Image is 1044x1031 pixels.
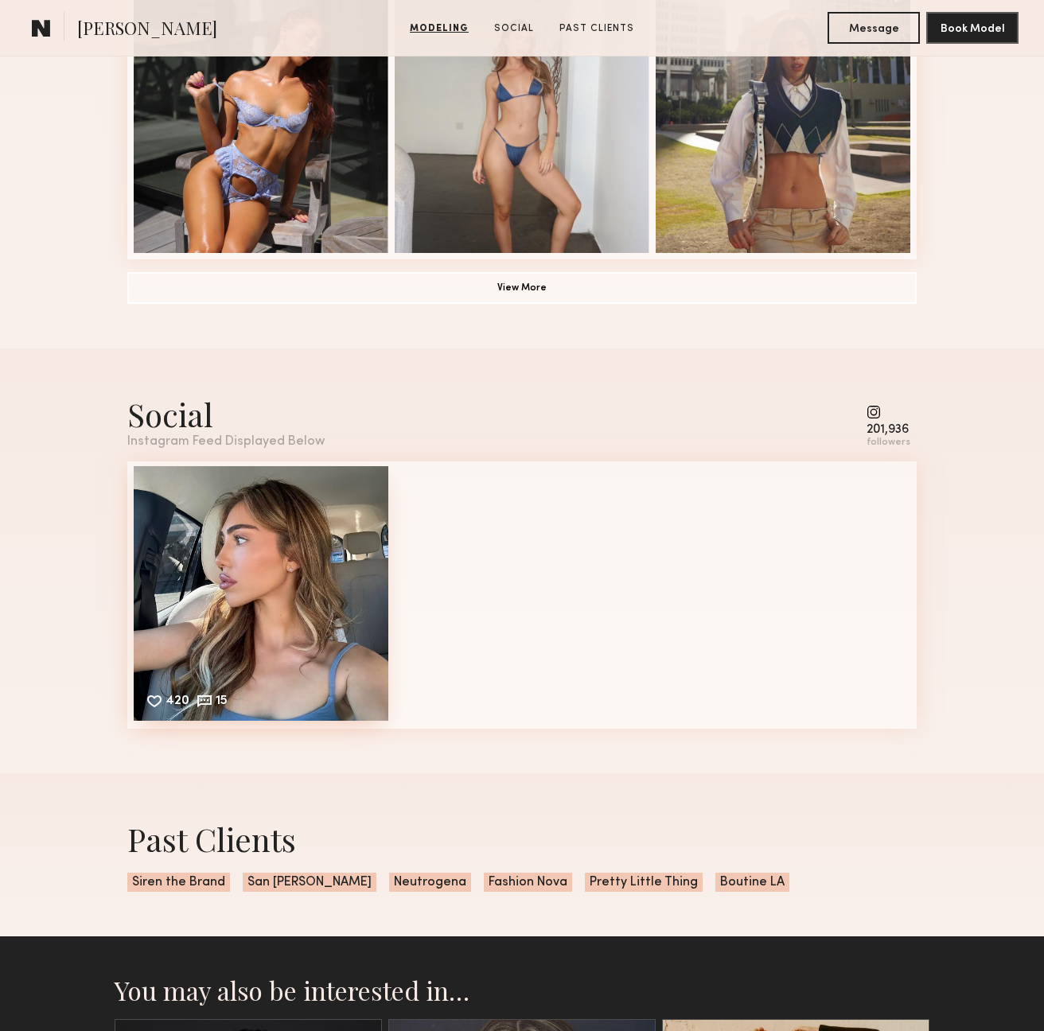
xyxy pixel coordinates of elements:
[127,435,325,449] div: Instagram Feed Displayed Below
[484,873,572,892] span: Fashion Nova
[166,695,189,710] div: 420
[127,393,325,435] div: Social
[127,873,230,892] span: Siren the Brand
[127,272,917,304] button: View More
[926,12,1019,44] button: Book Model
[867,424,910,436] div: 201,936
[216,695,228,710] div: 15
[488,21,540,36] a: Social
[867,437,910,449] div: followers
[115,975,929,1006] h2: You may also be interested in…
[127,818,917,860] div: Past Clients
[403,21,475,36] a: Modeling
[926,21,1019,34] a: Book Model
[389,873,471,892] span: Neutrogena
[553,21,641,36] a: Past Clients
[243,873,376,892] span: San [PERSON_NAME]
[828,12,920,44] button: Message
[77,16,217,44] span: [PERSON_NAME]
[585,873,703,892] span: Pretty Little Thing
[715,873,789,892] span: Boutine LA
